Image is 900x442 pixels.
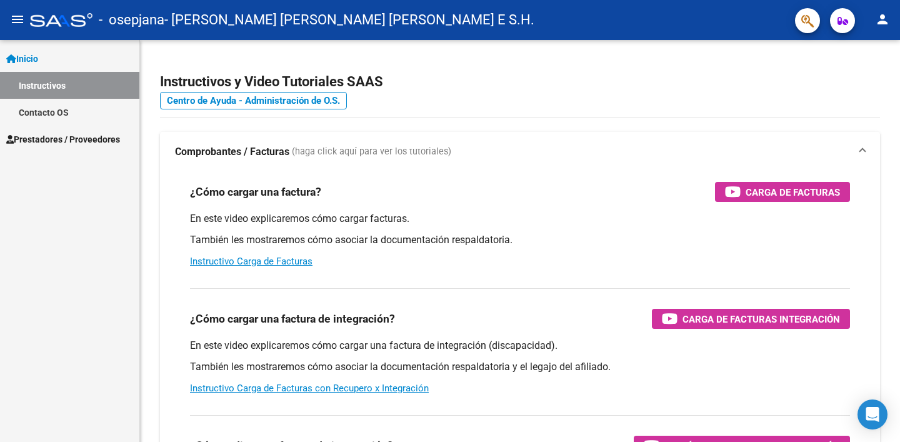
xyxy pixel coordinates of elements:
p: En este video explicaremos cómo cargar facturas. [190,212,850,226]
a: Instructivo Carga de Facturas con Recupero x Integración [190,383,429,394]
h2: Instructivos y Video Tutoriales SAAS [160,70,880,94]
span: - osepjana [99,6,164,34]
button: Carga de Facturas [715,182,850,202]
span: Carga de Facturas [746,184,840,200]
a: Centro de Ayuda - Administración de O.S. [160,92,347,109]
span: Prestadores / Proveedores [6,133,120,146]
strong: Comprobantes / Facturas [175,145,289,159]
mat-icon: menu [10,12,25,27]
div: Open Intercom Messenger [857,399,887,429]
mat-icon: person [875,12,890,27]
a: Instructivo Carga de Facturas [190,256,312,267]
p: También les mostraremos cómo asociar la documentación respaldatoria y el legajo del afiliado. [190,360,850,374]
span: Carga de Facturas Integración [682,311,840,327]
p: En este video explicaremos cómo cargar una factura de integración (discapacidad). [190,339,850,353]
h3: ¿Cómo cargar una factura de integración? [190,310,395,328]
button: Carga de Facturas Integración [652,309,850,329]
span: Inicio [6,52,38,66]
h3: ¿Cómo cargar una factura? [190,183,321,201]
mat-expansion-panel-header: Comprobantes / Facturas (haga click aquí para ver los tutoriales) [160,132,880,172]
span: (haga click aquí para ver los tutoriales) [292,145,451,159]
span: - [PERSON_NAME] [PERSON_NAME] [PERSON_NAME] E S.H. [164,6,534,34]
p: También les mostraremos cómo asociar la documentación respaldatoria. [190,233,850,247]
